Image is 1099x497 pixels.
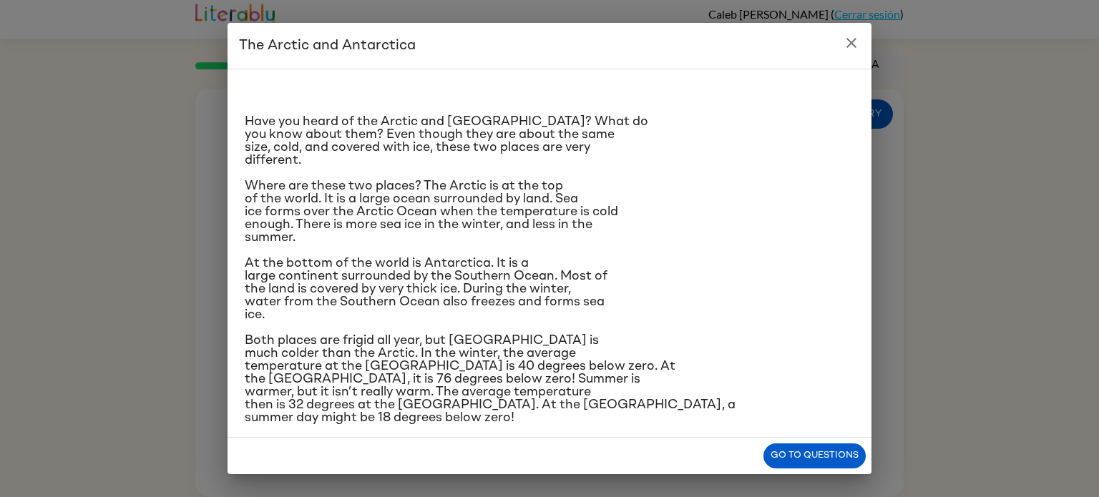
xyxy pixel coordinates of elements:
[228,23,871,69] h2: The Arctic and Antarctica
[837,29,866,57] button: close
[245,257,607,321] span: At the bottom of the world is Antarctica. It is a large continent surrounded by the Southern Ocea...
[245,115,648,167] span: Have you heard of the Arctic and [GEOGRAPHIC_DATA]? What do you know about them? Even though they...
[245,179,618,244] span: Where are these two places? The Arctic is at the top of the world. It is a large ocean surrounded...
[763,443,866,468] button: Go to questions
[245,334,736,424] span: Both places are frigid all year, but [GEOGRAPHIC_DATA] is much colder than the Arctic. In the win...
